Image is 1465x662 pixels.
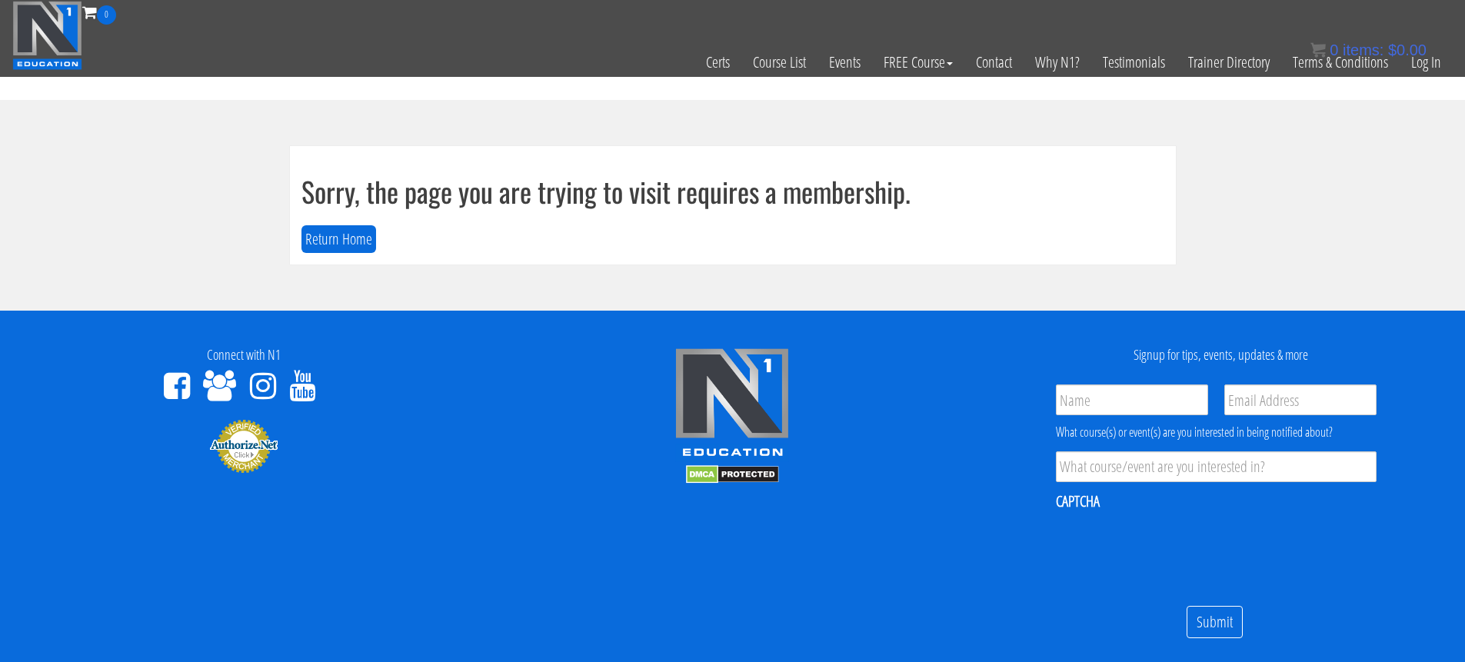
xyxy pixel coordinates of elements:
[741,25,817,100] a: Course List
[209,418,278,474] img: Authorize.Net Merchant - Click to Verify
[12,1,82,70] img: n1-education
[301,225,376,254] button: Return Home
[1056,451,1377,482] input: What course/event are you interested in?
[1056,521,1290,581] iframe: reCAPTCHA
[1177,25,1281,100] a: Trainer Directory
[97,5,116,25] span: 0
[1310,42,1427,58] a: 0 items: $0.00
[301,176,1164,207] h1: Sorry, the page you are trying to visit requires a membership.
[82,2,116,22] a: 0
[817,25,872,100] a: Events
[674,348,790,461] img: n1-edu-logo
[1024,25,1091,100] a: Why N1?
[1400,25,1453,100] a: Log In
[1187,606,1243,639] input: Submit
[1330,42,1338,58] span: 0
[686,465,779,484] img: DMCA.com Protection Status
[12,348,477,363] h4: Connect with N1
[1056,423,1377,441] div: What course(s) or event(s) are you interested in being notified about?
[1056,491,1100,511] label: CAPTCHA
[988,348,1453,363] h4: Signup for tips, events, updates & more
[1388,42,1427,58] bdi: 0.00
[1343,42,1383,58] span: items:
[964,25,1024,100] a: Contact
[1281,25,1400,100] a: Terms & Conditions
[1091,25,1177,100] a: Testimonials
[1388,42,1397,58] span: $
[1056,384,1208,415] input: Name
[694,25,741,100] a: Certs
[1310,42,1326,58] img: icon11.png
[872,25,964,100] a: FREE Course
[1224,384,1377,415] input: Email Address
